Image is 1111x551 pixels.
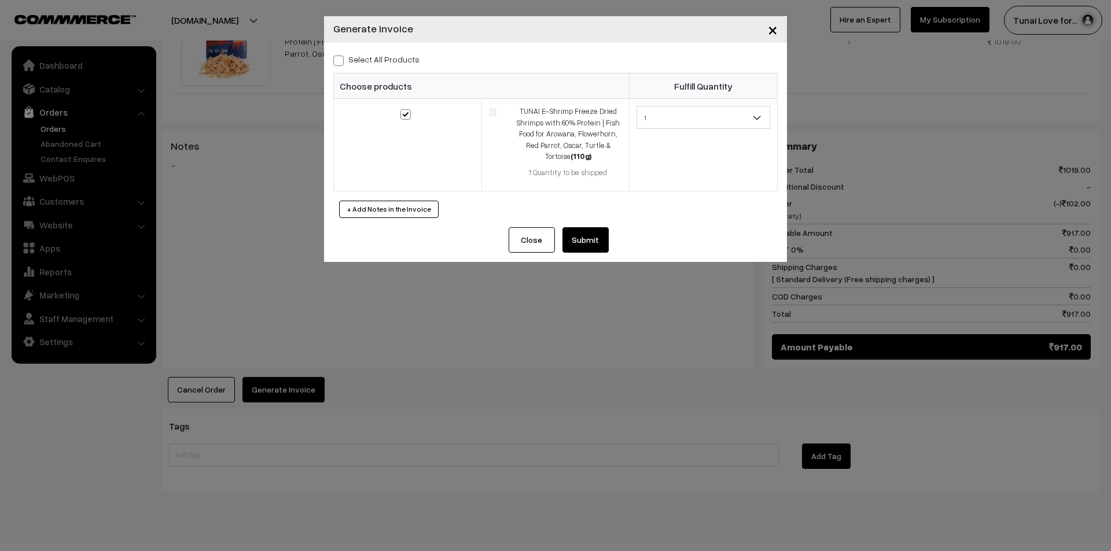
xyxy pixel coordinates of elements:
button: Close [509,227,555,253]
button: Submit [562,227,609,253]
img: product.jpg [489,108,496,116]
button: + Add Notes in the Invoice [339,201,439,218]
span: 1 [637,108,770,128]
strong: (110g) [571,151,591,161]
label: Select all Products [333,53,420,65]
th: Choose products [334,73,630,99]
th: Fulfill Quantity [630,73,778,99]
button: Close [759,12,787,47]
h4: Generate Invoice [333,21,413,36]
div: 1 Quantity to be shipped [514,167,622,179]
span: 1 [637,106,770,129]
div: TUNAI E-Shrimp Freeze Dried Shrimps with 60% Protein | Fish Food for Arowana, Flowerhorn, Red Par... [514,106,622,162]
span: × [768,19,778,40]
